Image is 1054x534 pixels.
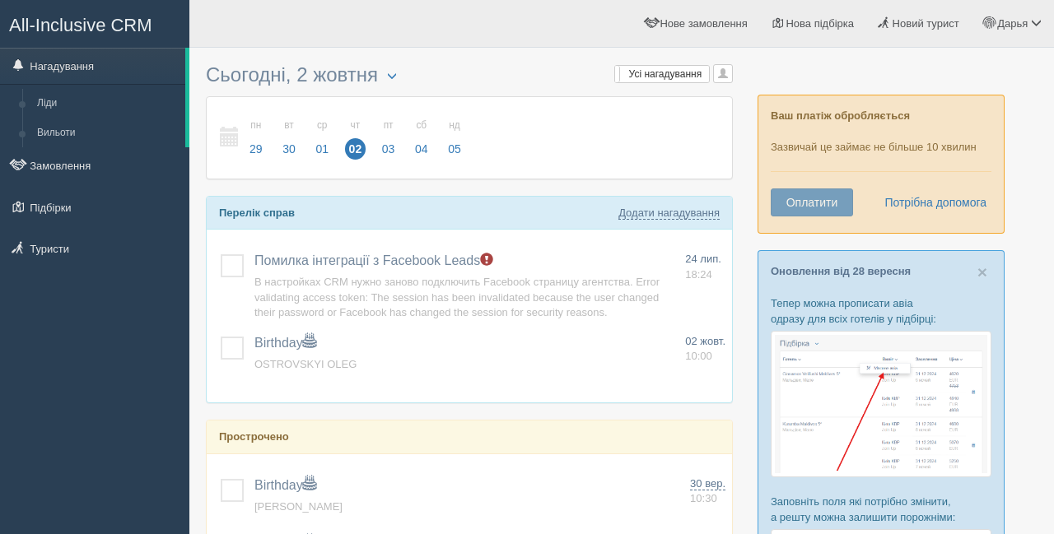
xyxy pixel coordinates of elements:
a: Оновлення від 28 вересня [771,265,911,277]
a: Birthday [254,336,316,350]
small: чт [345,118,366,132]
span: × [977,262,987,281]
span: 04 [411,138,432,160]
a: Вильоти [30,118,185,148]
a: пн 29 [240,109,272,166]
b: Прострочено [219,430,289,443]
a: 24 лип. 18:24 [685,252,725,282]
a: Ліди [30,89,185,118]
a: ср 01 [306,109,338,166]
a: пт 03 [373,109,404,166]
a: Birthday [254,478,316,492]
a: All-Inclusive CRM [1,1,189,46]
b: Ваш платіж обробляється [771,109,910,122]
span: 10:30 [690,492,717,504]
a: 02 жовт. 10:00 [685,334,725,365]
span: All-Inclusive CRM [9,15,152,35]
span: 29 [245,138,267,160]
b: Перелік справ [219,207,295,219]
span: Новий турист [893,17,959,30]
small: пн [245,118,267,132]
a: OSTROVSKYI OLEG [254,358,357,370]
span: 18:24 [685,268,712,281]
h3: Сьогодні, 2 жовтня [206,64,733,88]
small: вт [278,118,300,132]
a: 30 вер. 10:30 [690,476,725,507]
button: Close [977,263,987,281]
span: 30 [278,138,300,160]
span: 24 лип. [685,253,721,265]
a: Додати нагадування [618,207,720,220]
a: В настройках CRM нужно заново подключить Facebook страницу агентства. Error validating access tok... [254,276,660,318]
button: Оплатити [771,188,853,216]
span: 02 [345,138,366,160]
span: Нова підбірка [786,17,854,30]
span: 10:00 [685,350,712,362]
span: Усі нагадування [629,68,702,80]
a: чт 02 [340,109,371,166]
div: Зазвичай це займає не більше 10 хвилин [758,95,1005,234]
a: сб 04 [406,109,437,166]
span: 03 [378,138,399,160]
span: 02 жовт. [685,335,725,347]
small: нд [444,118,465,132]
small: сб [411,118,432,132]
span: 01 [311,138,333,160]
span: 30 вер. [690,477,725,490]
span: Нове замовлення [660,17,747,30]
p: Тепер можна прописати авіа одразу для всіх готелів у підбірці: [771,295,991,327]
span: Дарья [997,17,1028,30]
a: Помилка інтеграції з Facebook Leads [254,253,493,267]
a: нд 05 [439,109,466,166]
small: ср [311,118,333,132]
a: вт 30 [273,109,305,166]
img: %D0%BF%D1%96%D0%B4%D0%B1%D1%96%D1%80%D0%BA%D0%B0-%D0%B0%D0%B2%D1%96%D0%B0-1-%D1%81%D1%80%D0%BC-%D... [771,331,991,478]
small: пт [378,118,399,132]
a: Потрібна допомога [874,188,987,216]
p: Заповніть поля які потрібно змінити, а решту можна залишити порожніми: [771,494,991,525]
span: 05 [444,138,465,160]
a: [PERSON_NAME] [254,500,343,513]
